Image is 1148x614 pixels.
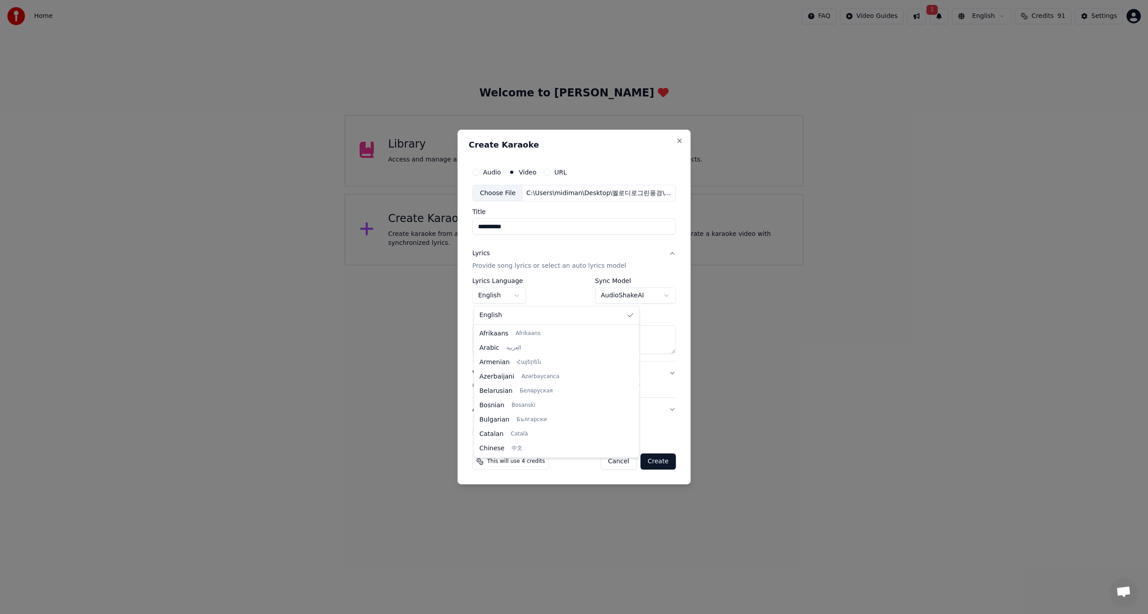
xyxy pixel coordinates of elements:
span: Afrikaans [479,329,509,338]
span: Беларуская [520,388,553,395]
span: Български [517,416,547,423]
span: العربية [506,344,521,352]
span: English [479,311,502,320]
span: Català [511,431,528,438]
span: Հայերեն [517,359,541,366]
span: Afrikaans [516,330,541,337]
span: Arabic [479,344,499,353]
span: Bulgarian [479,415,509,424]
span: Catalan [479,430,504,439]
span: Bosnian [479,401,504,410]
span: 中文 [512,445,522,452]
span: Bosanski [512,402,535,409]
span: Armenian [479,358,510,367]
span: Chinese [479,444,504,453]
span: Azerbaijani [479,372,514,381]
span: Azərbaycanca [522,373,559,380]
span: Belarusian [479,387,513,396]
